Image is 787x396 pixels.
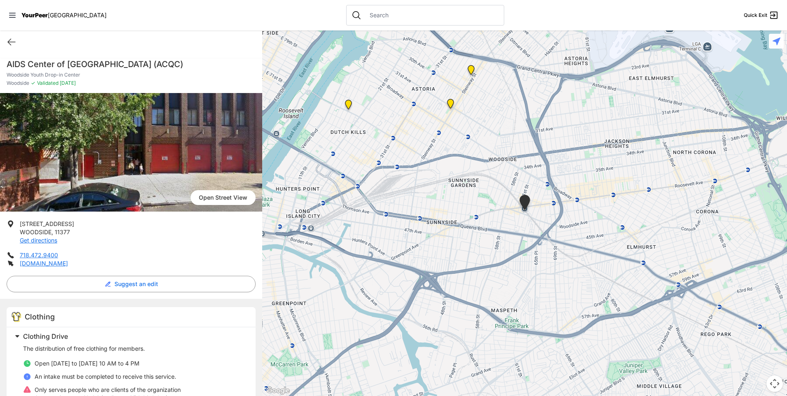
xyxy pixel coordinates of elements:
[51,228,53,235] span: ,
[23,345,246,353] p: The distribution of free clothing for members.
[7,72,256,78] p: Woodside Youth Drop-in Center
[744,10,779,20] a: Quick Exit
[20,260,68,267] a: [DOMAIN_NAME]
[58,80,76,86] span: [DATE]
[25,312,55,321] span: Clothing
[264,385,291,396] img: Google
[21,12,48,19] span: YourPeer
[23,332,68,340] span: Clothing Drive
[766,375,783,392] button: Map camera controls
[48,12,107,19] span: [GEOGRAPHIC_DATA]
[7,80,29,86] span: Woodside
[20,220,74,227] span: [STREET_ADDRESS]
[35,360,140,367] span: Open [DATE] to [DATE] 10 AM to 4 PM
[518,195,532,213] div: Woodside Youth Drop-in Center
[21,13,107,18] a: YourPeer[GEOGRAPHIC_DATA]
[744,12,767,19] span: Quick Exit
[7,58,256,70] h1: AIDS Center of [GEOGRAPHIC_DATA] (ACQC)
[55,228,70,235] span: 11377
[20,252,58,259] a: 718.472.9400
[7,276,256,292] button: Suggest an edit
[191,190,256,205] span: Open Street View
[35,386,181,393] span: Only serves people who are clients of the organization
[20,228,51,235] span: WOODSIDE
[365,11,499,19] input: Search
[37,80,58,86] span: Validated
[264,385,291,396] a: Open this area in Google Maps (opens a new window)
[31,80,35,86] span: ✓
[20,237,57,244] a: Get directions
[35,373,176,381] p: An intake must be completed to receive this service.
[114,280,158,288] span: Suggest an edit
[343,100,354,113] div: Fancy Thrift Shop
